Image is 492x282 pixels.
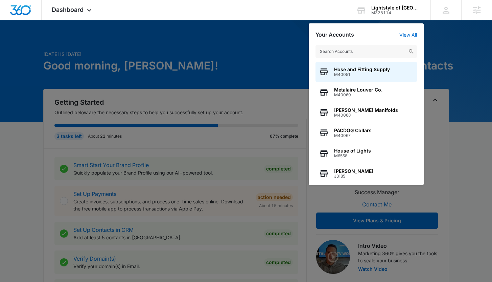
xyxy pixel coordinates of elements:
[315,45,417,58] input: Search Accounts
[315,82,417,102] button: Metalaire Louver Co.M40060
[52,6,84,13] span: Dashboard
[334,174,373,179] span: J3185
[315,143,417,163] button: House of LightsM6558
[334,87,382,93] span: Metalaire Louver Co.
[315,102,417,123] button: [PERSON_NAME] ManifoldsM40068
[399,32,417,38] a: View All
[334,154,371,158] span: M6558
[371,5,421,11] div: account name
[334,72,390,77] span: M40051
[315,123,417,143] button: PACDOG CollarsM40067
[315,32,354,38] h2: Your Accounts
[334,168,373,174] span: [PERSON_NAME]
[334,113,398,118] span: M40068
[334,128,372,133] span: PACDOG Collars
[334,133,372,138] span: M40067
[334,67,390,72] span: Hose and Fitting Supply
[371,11,421,15] div: account id
[334,93,382,97] span: M40060
[334,107,398,113] span: [PERSON_NAME] Manifolds
[315,62,417,82] button: Hose and Fitting SupplyM40051
[315,163,417,184] button: [PERSON_NAME]J3185
[334,148,371,154] span: House of Lights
